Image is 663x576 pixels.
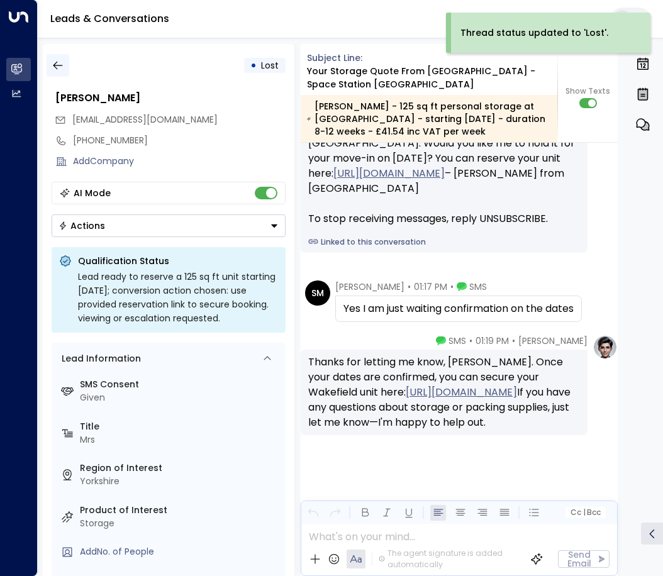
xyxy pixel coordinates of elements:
[518,335,588,347] span: [PERSON_NAME]
[335,280,404,293] span: [PERSON_NAME]
[512,335,515,347] span: •
[52,214,286,237] div: Button group with a nested menu
[73,134,286,147] div: [PHONE_NUMBER]
[476,335,509,347] span: 01:19 PM
[307,100,550,138] div: [PERSON_NAME] - 125 sq ft personal storage at [GEOGRAPHIC_DATA] - starting [DATE] - duration 8-12...
[469,280,487,293] span: SMS
[593,335,618,360] img: profile-logo.png
[408,280,411,293] span: •
[78,270,278,325] div: Lead ready to reserve a 125 sq ft unit starting [DATE]; conversion action chosen: use provided re...
[571,508,601,517] span: Cc Bcc
[261,59,279,72] span: Lost
[80,420,281,433] label: Title
[80,545,281,558] div: AddNo. of People
[73,155,286,168] div: AddCompany
[80,462,281,475] label: Region of Interest
[52,214,286,237] button: Actions
[582,508,585,517] span: |
[414,280,447,293] span: 01:17 PM
[80,504,281,517] label: Product of Interest
[308,106,581,226] div: Hi [PERSON_NAME], just checking in to see if you’re still interested in the 125 sq ft unit at [GE...
[343,301,574,316] div: Yes I am just waiting confirmation on the dates
[469,335,472,347] span: •
[55,91,286,106] div: [PERSON_NAME]
[80,433,281,446] div: Mrs
[80,391,281,404] div: Given
[333,166,445,181] a: [URL][DOMAIN_NAME]
[565,507,606,519] button: Cc|Bcc
[250,54,257,77] div: •
[58,220,105,231] div: Actions
[50,11,169,26] a: Leads & Conversations
[305,505,321,521] button: Undo
[448,335,466,347] span: SMS
[406,385,517,400] a: [URL][DOMAIN_NAME]
[327,505,343,521] button: Redo
[74,187,111,199] div: AI Mode
[305,280,330,306] div: SM
[308,355,581,430] div: Thanks for letting me know, [PERSON_NAME]. Once your dates are confirmed, you can secure your Wak...
[307,65,558,91] div: Your storage quote from [GEOGRAPHIC_DATA] - Space Station [GEOGRAPHIC_DATA]
[72,113,218,126] span: [EMAIL_ADDRESS][DOMAIN_NAME]
[80,475,281,488] div: Yorkshire
[460,26,608,40] div: Thread status updated to 'Lost'.
[80,378,281,391] label: SMS Consent
[308,236,581,248] a: Linked to this conversation
[78,255,278,267] p: Qualification Status
[57,352,141,365] div: Lead Information
[80,517,281,530] div: Storage
[450,280,454,293] span: •
[379,548,521,570] div: The agent signature is added automatically
[72,113,218,126] span: susansparks@hotmail.co.uk
[565,86,610,97] span: Show Texts
[307,52,362,64] span: Subject Line:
